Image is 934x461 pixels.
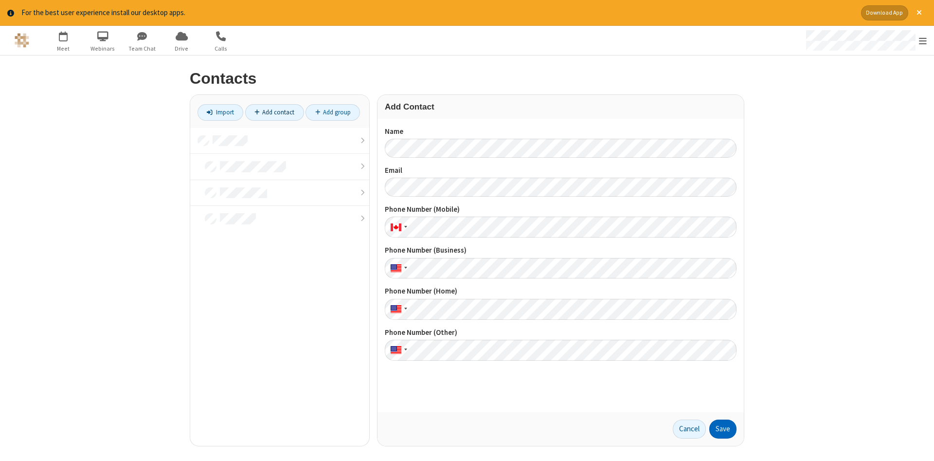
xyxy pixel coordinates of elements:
[385,340,410,361] div: United States: + 1
[305,104,360,121] a: Add group
[124,44,161,53] span: Team Chat
[385,327,736,338] label: Phone Number (Other)
[385,299,410,320] div: United States: + 1
[709,420,736,439] button: Save
[198,104,243,121] a: Import
[385,245,736,256] label: Phone Number (Business)
[245,104,304,121] a: Add contact
[385,126,736,137] label: Name
[673,420,706,439] a: Cancel
[385,204,736,215] label: Phone Number (Mobile)
[385,258,410,279] div: United States: + 1
[15,33,29,48] img: QA Selenium DO NOT DELETE OR CHANGE
[203,44,239,53] span: Calls
[385,102,736,111] h3: Add Contact
[3,26,40,55] button: Logo
[385,286,736,297] label: Phone Number (Home)
[385,217,410,238] div: Canada: + 1
[385,165,736,176] label: Email
[912,5,927,20] button: Close alert
[21,7,854,18] div: For the best user experience install our desktop apps.
[163,44,200,53] span: Drive
[85,44,121,53] span: Webinars
[190,70,744,87] h2: Contacts
[861,5,908,20] button: Download App
[45,44,82,53] span: Meet
[797,26,934,55] div: Open menu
